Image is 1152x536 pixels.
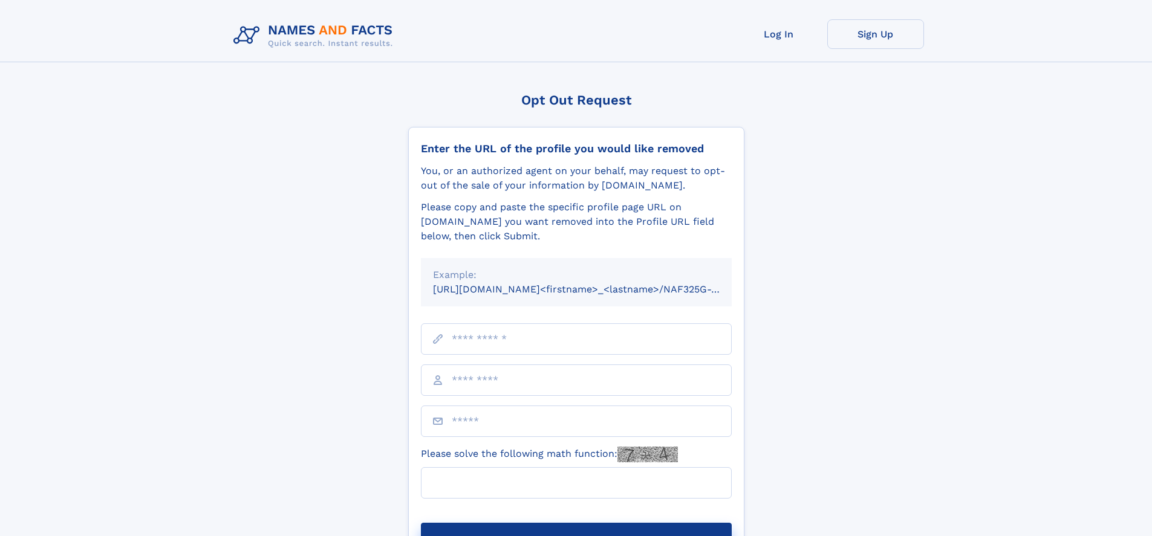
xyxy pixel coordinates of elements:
[421,164,732,193] div: You, or an authorized agent on your behalf, may request to opt-out of the sale of your informatio...
[421,447,678,462] label: Please solve the following math function:
[731,19,827,49] a: Log In
[421,142,732,155] div: Enter the URL of the profile you would like removed
[433,268,720,282] div: Example:
[408,92,744,108] div: Opt Out Request
[229,19,403,52] img: Logo Names and Facts
[827,19,924,49] a: Sign Up
[421,200,732,244] div: Please copy and paste the specific profile page URL on [DOMAIN_NAME] you want removed into the Pr...
[433,283,755,295] small: [URL][DOMAIN_NAME]<firstname>_<lastname>/NAF325G-xxxxxxxx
